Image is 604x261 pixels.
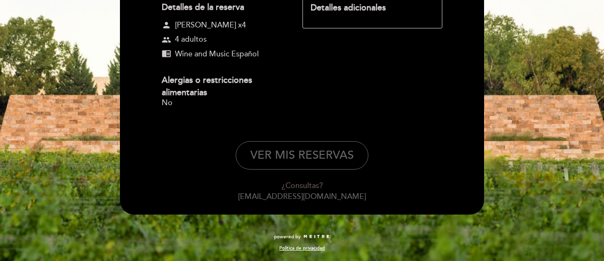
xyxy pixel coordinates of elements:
[162,1,285,14] div: Detalles de la reserva
[311,2,434,14] div: Detalles adicionales
[162,49,171,58] span: chrome_reader_mode
[238,192,366,201] a: [EMAIL_ADDRESS][DOMAIN_NAME]
[279,245,325,252] a: Política de privacidad
[162,20,171,30] span: person
[162,99,285,108] div: No
[175,34,207,45] span: 4 adultos
[162,74,285,99] div: Alergias o restricciones alimentarias
[175,49,259,60] span: Wine and Music Español
[274,234,301,240] span: powered by
[303,234,330,239] img: MEITRE
[162,35,171,45] span: group
[236,141,368,170] button: VER MIS RESERVAS
[127,180,477,191] div: ¿Consultas?
[274,234,330,240] a: powered by
[175,20,246,31] span: [PERSON_NAME] x4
